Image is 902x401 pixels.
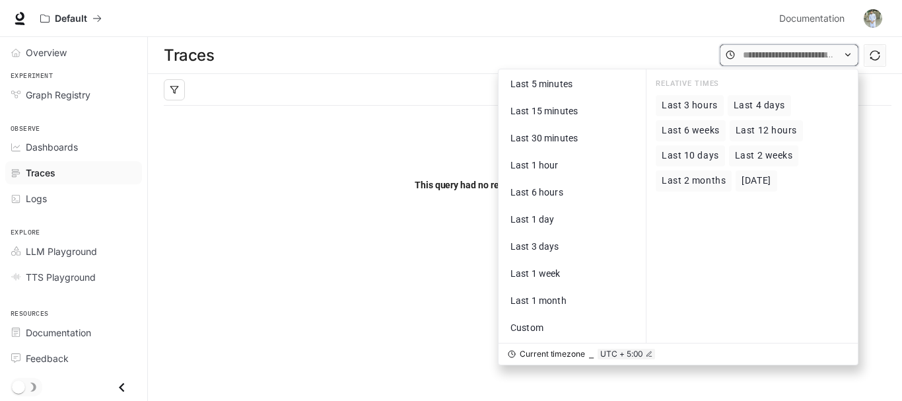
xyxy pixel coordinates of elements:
button: Last 3 days [501,235,643,259]
p: Default [55,13,87,24]
span: TTS Playground [26,270,96,284]
div: RELATIVE TIMES [656,78,849,95]
a: Graph Registry [5,83,142,106]
span: Last 2 weeks [735,150,793,161]
button: Last 6 weeks [656,120,726,141]
span: LLM Playground [26,244,97,258]
span: Documentation [779,11,845,27]
span: Last 4 days [734,100,785,111]
button: Last 15 minutes [501,99,643,124]
button: [DATE] [736,170,777,192]
button: Last 1 week [501,262,643,286]
span: Last 1 day [510,214,554,225]
button: All workspaces [34,5,108,32]
span: Last 3 hours [662,100,718,111]
span: Last 6 hours [510,187,563,198]
button: Last 10 days [656,145,725,166]
a: Documentation [774,5,854,32]
a: Overview [5,41,142,64]
span: Last 10 days [662,150,719,161]
a: TTS Playground [5,266,142,289]
div: ⎯ [589,349,594,359]
button: Last 1 hour [501,153,643,178]
span: Edit your query and try again! [415,178,641,192]
span: Current timezone [520,349,585,359]
button: Last 1 day [501,207,643,232]
span: Last 2 months [662,175,726,186]
span: Traces [26,166,55,180]
button: User avatar [860,5,886,32]
span: Last 12 hours [736,125,797,136]
button: Close drawer [107,374,137,401]
span: Feedback [26,351,69,365]
button: UTC + 5:00 [598,349,655,359]
a: Documentation [5,321,142,344]
a: Dashboards [5,135,142,159]
span: Dashboards [26,140,78,154]
span: Last 1 week [510,268,561,279]
span: sync [870,50,880,61]
a: Traces [5,161,142,184]
button: Last 4 days [728,95,791,116]
span: Custom [510,322,543,333]
button: Last 3 hours [656,95,724,116]
span: Dark mode toggle [12,379,25,394]
span: Last 15 minutes [510,106,578,116]
button: Last 12 hours [730,120,803,141]
button: Last 5 minutes [501,72,643,96]
h1: Traces [164,42,214,69]
span: Last 1 hour [510,160,559,170]
span: Documentation [26,326,91,340]
button: Last 30 minutes [501,126,643,151]
span: Last 3 days [510,241,559,252]
button: Last 1 month [501,289,643,313]
span: Last 5 minutes [510,79,572,89]
button: Last 6 hours [501,180,643,205]
span: Last 6 weeks [662,125,720,136]
span: Logs [26,192,47,205]
span: UTC + 5:00 [600,349,643,359]
span: This query had no results. [415,180,522,190]
span: [DATE] [742,175,771,186]
button: Custom [501,316,643,340]
span: Last 1 month [510,295,567,306]
a: LLM Playground [5,240,142,263]
span: Overview [26,46,67,59]
a: Logs [5,187,142,210]
span: Graph Registry [26,88,90,102]
a: Feedback [5,347,142,370]
span: Last 30 minutes [510,133,578,143]
button: Last 2 months [656,170,732,192]
img: User avatar [864,9,882,28]
button: Last 2 weeks [729,145,799,166]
